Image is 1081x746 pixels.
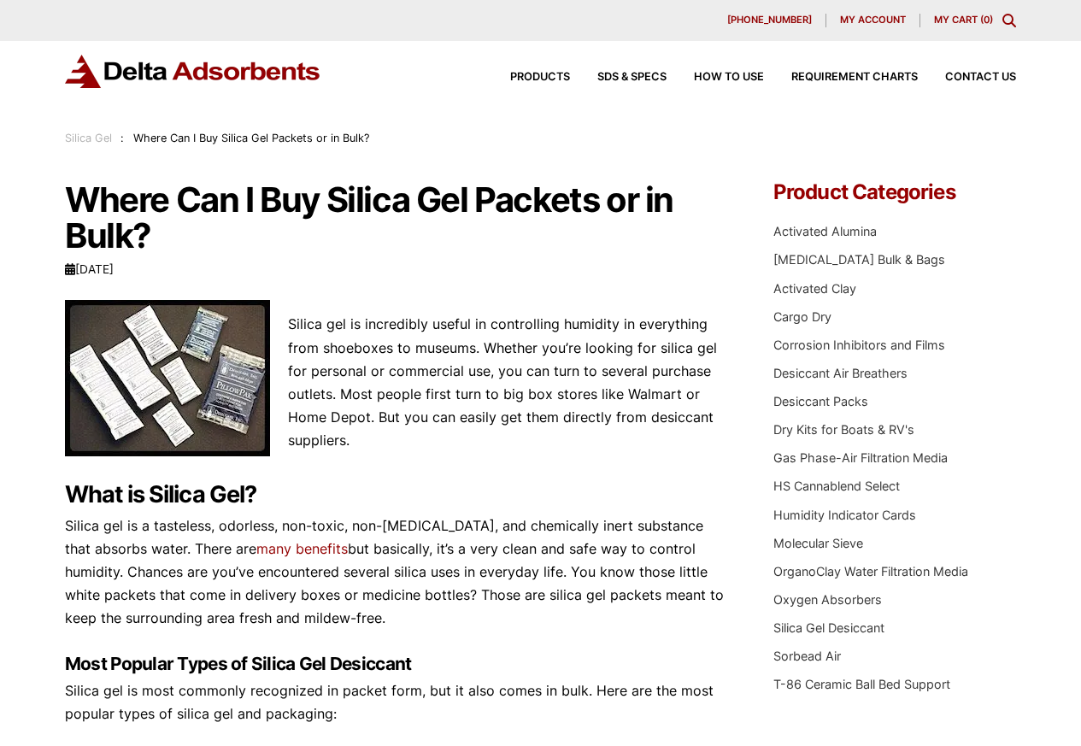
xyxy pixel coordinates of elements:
a: Silica Gel [65,132,112,144]
a: Corrosion Inhibitors and Films [773,338,945,352]
a: Silica Gel Desiccant [773,620,884,635]
a: HS Cannablend Select [773,479,900,493]
span: Products [510,72,570,83]
h2: What is Silica Gel? [65,481,726,509]
span: Contact Us [945,72,1016,83]
span: My account [840,15,906,25]
span: Requirement Charts [791,72,918,83]
img: Pillow Paks [65,300,270,456]
div: Toggle Modal Content [1002,14,1016,27]
a: Requirement Charts [764,72,918,83]
a: Gas Phase-Air Filtration Media [773,450,948,465]
h3: Most Popular Types of Silica Gel Desiccant [65,652,726,675]
p: Silica gel is a tasteless, odorless, non-toxic, non-[MEDICAL_DATA], and chemically inert substanc... [65,514,726,631]
a: Humidity Indicator Cards [773,508,916,522]
a: OrganoClay Water Filtration Media [773,564,968,579]
a: Cargo Dry [773,309,831,324]
a: SDS & SPECS [570,72,667,83]
a: Molecular Sieve [773,536,863,550]
a: [MEDICAL_DATA] Bulk & Bags [773,252,945,267]
a: Activated Clay [773,281,856,296]
a: many benefits [256,540,348,557]
span: 0 [984,14,990,26]
a: Activated Alumina [773,224,877,238]
p: Silica gel is most commonly recognized in packet form, but it also comes in bulk. Here are the mo... [65,679,726,725]
time: [DATE] [65,262,114,276]
p: Silica gel is incredibly useful in controlling humidity in everything from shoeboxes to museums. ... [65,313,726,452]
span: Where Can I Buy Silica Gel Packets or in Bulk? [133,132,369,144]
a: My account [826,14,920,27]
a: How to Use [667,72,764,83]
h1: Where Can I Buy Silica Gel Packets or in Bulk? [65,182,726,254]
img: Delta Adsorbents [65,55,321,88]
span: How to Use [694,72,764,83]
a: T-86 Ceramic Ball Bed Support [773,677,950,691]
h4: Product Categories [773,182,1016,203]
a: Products [483,72,570,83]
a: Desiccant Packs [773,394,868,408]
span: [PHONE_NUMBER] [727,15,812,25]
a: Dry Kits for Boats & RV's [773,422,914,437]
a: Desiccant Air Breathers [773,366,908,380]
span: SDS & SPECS [597,72,667,83]
a: My Cart (0) [934,14,993,26]
a: Contact Us [918,72,1016,83]
a: Sorbead Air [773,649,841,663]
span: : [120,132,124,144]
a: Oxygen Absorbers [773,592,882,607]
a: [PHONE_NUMBER] [714,14,826,27]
